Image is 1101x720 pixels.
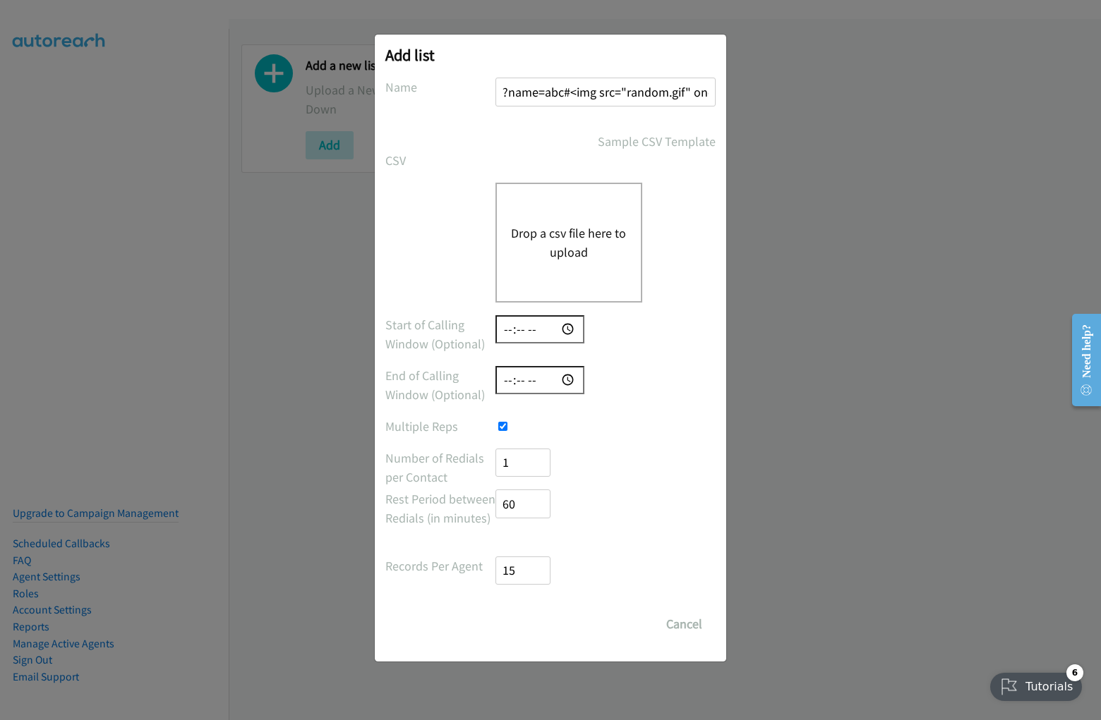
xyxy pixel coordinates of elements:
[385,489,495,527] label: Rest Period between Redials (in minutes)
[385,417,495,436] label: Multiple Reps
[598,132,716,151] a: Sample CSV Template
[1060,304,1101,416] iframe: Resource Center
[385,78,495,97] label: Name
[982,659,1090,709] iframe: Checklist
[385,449,495,487] label: Number of Redials per Contact
[385,45,716,65] h2: Add list
[385,556,495,575] label: Records Per Agent
[385,151,495,170] label: CSV
[385,366,495,404] label: End of Calling Window (Optional)
[653,610,716,638] button: Cancel
[385,315,495,353] label: Start of Calling Window (Optional)
[511,224,627,262] button: Drop a csv file here to upload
